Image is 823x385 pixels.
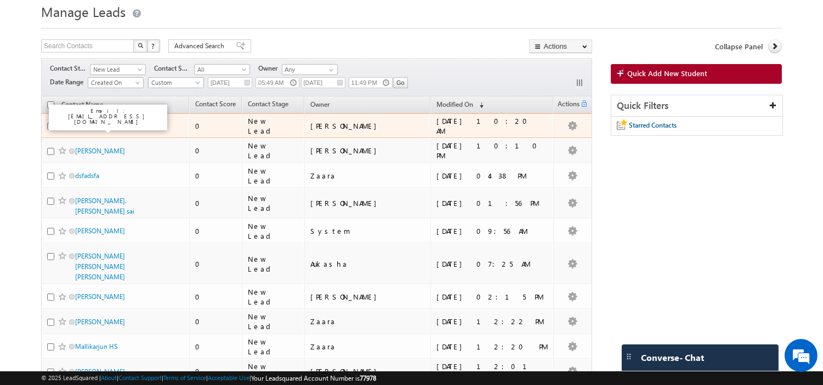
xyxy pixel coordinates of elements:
div: System [310,226,425,236]
div: New Lead [248,221,299,241]
div: 0 [195,342,237,352]
a: Contact Stage [242,98,294,112]
div: Zaara [310,317,425,326]
a: New Lead [90,64,146,75]
a: Created On [88,77,144,88]
span: Actions [554,98,580,112]
span: 77978 [360,374,376,382]
div: 0 [195,259,237,269]
span: Custom [149,78,201,88]
div: New Lead [248,254,299,274]
img: Search [138,43,143,48]
div: [PERSON_NAME] [310,292,425,302]
button: Actions [529,39,592,53]
div: 0 [195,317,237,326]
div: [DATE] 12:22 PM [436,317,548,326]
a: About [101,374,117,381]
div: [PERSON_NAME] [310,121,425,131]
div: [PERSON_NAME] [310,146,425,156]
a: [PERSON_NAME] [75,227,125,235]
div: [DATE] 10:20 AM [436,116,548,136]
a: Acceptable Use [208,374,249,381]
div: Minimize live chat window [180,5,206,32]
div: New Lead [248,287,299,307]
a: [PERSON_NAME] [PERSON_NAME] [PERSON_NAME] [75,252,125,281]
span: All [195,65,247,74]
span: Manage Leads [41,3,126,20]
input: Go [393,77,408,88]
div: Quick Filters [611,95,782,117]
a: [PERSON_NAME] [75,318,125,326]
p: Email: [EMAIL_ADDRESS][DOMAIN_NAME] [53,108,163,124]
div: New Lead [248,116,299,136]
span: Created On [88,78,140,88]
div: New Lead [248,337,299,357]
span: © 2025 LeadSquared | | | | | [41,373,376,383]
div: New Lead [248,361,299,381]
span: (sorted descending) [475,101,484,110]
a: Contact Support [118,374,162,381]
div: 0 [195,121,237,131]
span: Quick Add New Student [627,68,707,78]
div: Zaara [310,342,425,352]
div: 0 [195,146,237,156]
div: New Lead [248,312,299,331]
a: Modified On (sorted descending) [431,98,489,112]
div: Aukasha [310,259,425,269]
div: [DATE] 07:25 AM [436,259,548,269]
img: carter-drag [625,352,633,361]
div: [DATE] 12:20 PM [436,342,548,352]
div: New Lead [248,193,299,213]
span: Contact Source [154,64,194,73]
a: [PERSON_NAME]. [PERSON_NAME] sai [75,197,134,215]
div: [DATE] 09:56 AM [436,226,548,236]
img: d_60004797649_company_0_60004797649 [19,58,46,72]
div: [DATE] 12:01 PM [436,361,548,381]
span: Collapse Panel [715,42,763,51]
button: ? [147,39,160,53]
div: [PERSON_NAME] [310,198,425,208]
div: 0 [195,366,237,376]
div: 0 [195,292,237,302]
a: Quick Add New Student [611,64,782,84]
a: Contact Name [56,99,109,113]
span: Converse - Chat [641,353,704,363]
span: New Lead [90,65,143,74]
span: Owner [258,64,282,73]
div: Chat with us now [57,58,184,72]
textarea: Type your message and hit 'Enter' [14,101,200,292]
span: Starred Contacts [629,121,677,129]
div: 0 [195,171,237,181]
div: [DATE] 10:10 PM [436,141,548,160]
div: [DATE] 02:15 PM [436,292,548,302]
div: [DATE] 04:38 PM [436,171,548,181]
input: Type to Search [282,64,338,75]
a: Contact Score [190,98,241,112]
span: Owner [310,100,330,108]
span: Modified On [436,100,473,108]
span: Contact Stage [248,100,288,108]
div: New Lead [248,141,299,160]
em: Start Chat [149,302,199,317]
div: [PERSON_NAME] [310,366,425,376]
a: Mallikarjun HS [75,342,117,350]
span: ? [151,41,156,50]
span: Contact Stage [50,64,90,73]
a: [PERSON_NAME] [75,367,125,376]
div: 0 [195,198,237,208]
div: 0 [195,226,237,236]
a: [PERSON_NAME] [75,147,125,155]
a: dsfadsfa [75,171,99,180]
span: Contact Score [195,100,236,108]
span: Advanced Search [174,41,228,51]
div: Zaara [310,171,425,181]
a: Custom [148,77,204,88]
div: [DATE] 01:56 PM [436,198,548,208]
a: Show All Items [323,65,337,76]
a: [PERSON_NAME] [75,292,125,301]
span: Your Leadsquared Account Number is [251,374,376,382]
span: Date Range [50,77,88,87]
a: All [194,64,250,75]
a: Terms of Service [163,374,206,381]
div: New Lead [248,166,299,186]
